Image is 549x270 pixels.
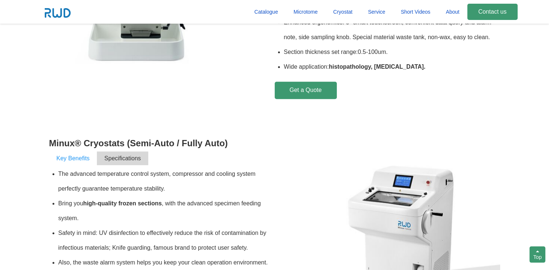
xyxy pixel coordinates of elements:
[284,45,500,59] li: Section thickness set range:0.5-100um.
[58,167,275,196] li: The advanced temperature control system, compressor and cooling system perfectly guarantee temper...
[467,4,518,20] a: Contact us
[329,64,425,70] b: histopathology, [MEDICAL_DATA].
[49,151,97,165] span: Key Benefits
[58,255,275,270] li: Also, the waste alarm system helps you keep your clean operation environment.
[49,136,275,151] h3: Minux® Cryostats (Semi-Auto / Fully Auto)
[97,151,148,165] span: Specifications
[58,226,275,255] li: Safety in mind: UV disinfection to effectively reduce the risk of contamination by infectious mat...
[275,82,337,99] a: Get a Quote
[284,15,500,45] li: Enhanced ergonomics: 5’’ smart touchscreen, convenient data query and alarm note, side sampling k...
[529,246,545,263] div: Top
[83,200,162,206] b: high-quality frozen sections
[284,59,500,74] li: Wide application:
[58,196,275,226] li: Bring you , with the advanced specimen feeding system.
